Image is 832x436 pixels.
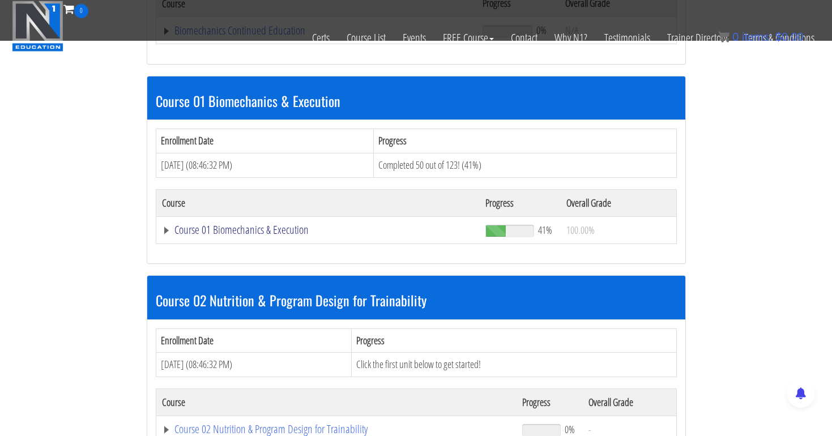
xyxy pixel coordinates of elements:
td: 100.00% [561,216,676,243]
h3: Course 01 Biomechanics & Execution [156,93,677,108]
th: Overall Grade [561,189,676,216]
a: Why N1? [546,18,596,58]
th: Course [156,388,517,416]
a: 0 [63,1,88,16]
a: Testimonials [596,18,659,58]
span: 0% [565,423,575,435]
td: [DATE] (08:46:32 PM) [156,353,352,377]
a: Terms & Conditions [736,18,823,58]
td: [DATE] (08:46:32 PM) [156,153,373,177]
a: Course 02 Nutrition & Program Design for Trainability [162,424,511,435]
span: 41% [538,224,552,236]
th: Enrollment Date [156,328,352,353]
bdi: 0.00 [775,31,804,43]
img: n1-education [12,1,63,52]
th: Overall Grade [583,388,676,416]
a: Contact [502,18,546,58]
a: Certs [304,18,338,58]
span: 0 [732,31,739,43]
th: Course [156,189,480,216]
a: Course 01 Biomechanics & Execution [162,224,475,236]
a: 0 items: $0.00 [718,31,804,43]
a: Trainer Directory [659,18,736,58]
th: Progress [373,129,676,153]
th: Progress [352,328,676,353]
a: Course List [338,18,394,58]
td: Completed 50 out of 123! (41%) [373,153,676,177]
h3: Course 02 Nutrition & Program Design for Trainability [156,293,677,307]
td: Click the first unit below to get started! [352,353,676,377]
img: icon11.png [718,31,729,42]
a: FREE Course [434,18,502,58]
th: Progress [480,189,561,216]
span: items: [742,31,772,43]
th: Progress [517,388,582,416]
span: $ [775,31,782,43]
th: Enrollment Date [156,129,373,153]
span: 0 [74,4,88,18]
a: Events [394,18,434,58]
